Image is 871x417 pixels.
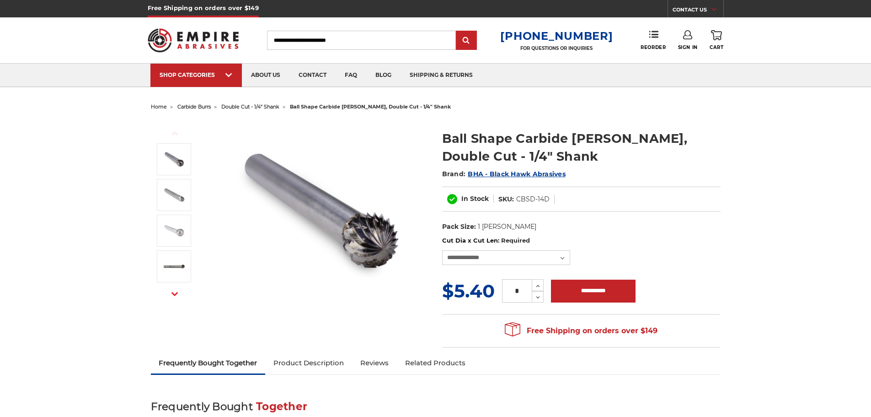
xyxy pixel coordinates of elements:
button: Next [164,284,186,304]
img: SD-3 ball shape carbide burr 1/4" shank [163,255,186,278]
img: ball shape carbide bur 1/4" shank [163,148,186,171]
a: Reviews [352,353,397,373]
a: Related Products [397,353,474,373]
a: CONTACT US [673,5,723,17]
label: Cut Dia x Cut Len: [442,236,721,245]
span: Together [256,400,307,413]
a: Frequently Bought Together [151,353,266,373]
span: In Stock [461,195,489,203]
a: shipping & returns [401,64,482,87]
dd: CBSD-14D [516,195,550,204]
div: SHOP CATEGORIES [160,71,233,78]
span: Reorder [641,44,666,50]
dt: Pack Size: [442,222,476,232]
a: contact [289,64,336,87]
a: Product Description [265,353,352,373]
span: $5.40 [442,280,495,302]
small: Required [501,237,530,244]
a: [PHONE_NUMBER] [500,29,613,43]
img: ball shape carbide bur 1/4" shank [229,120,412,303]
a: faq [336,64,366,87]
a: Cart [710,30,723,50]
a: Reorder [641,30,666,50]
span: Free Shipping on orders over $149 [505,322,657,340]
a: blog [366,64,401,87]
img: SD-5D ball shape carbide burr with 1/4 inch shank [163,219,186,242]
dt: SKU: [498,195,514,204]
p: FOR QUESTIONS OR INQUIRIES [500,45,613,51]
img: SD-1D ball shape carbide burr with 1/4 inch shank [163,184,186,206]
a: home [151,103,167,110]
dd: 1 [PERSON_NAME] [478,222,536,232]
span: Cart [710,44,723,50]
span: Frequently Bought [151,400,253,413]
a: double cut - 1/4" shank [221,103,279,110]
a: carbide burrs [177,103,211,110]
button: Previous [164,124,186,143]
span: ball shape carbide [PERSON_NAME], double cut - 1/4" shank [290,103,451,110]
img: Empire Abrasives [148,22,239,58]
a: BHA - Black Hawk Abrasives [468,170,566,178]
h1: Ball Shape Carbide [PERSON_NAME], Double Cut - 1/4" Shank [442,130,721,165]
span: Brand: [442,170,466,178]
span: Sign In [678,44,698,50]
a: about us [242,64,289,87]
input: Submit [457,32,476,50]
